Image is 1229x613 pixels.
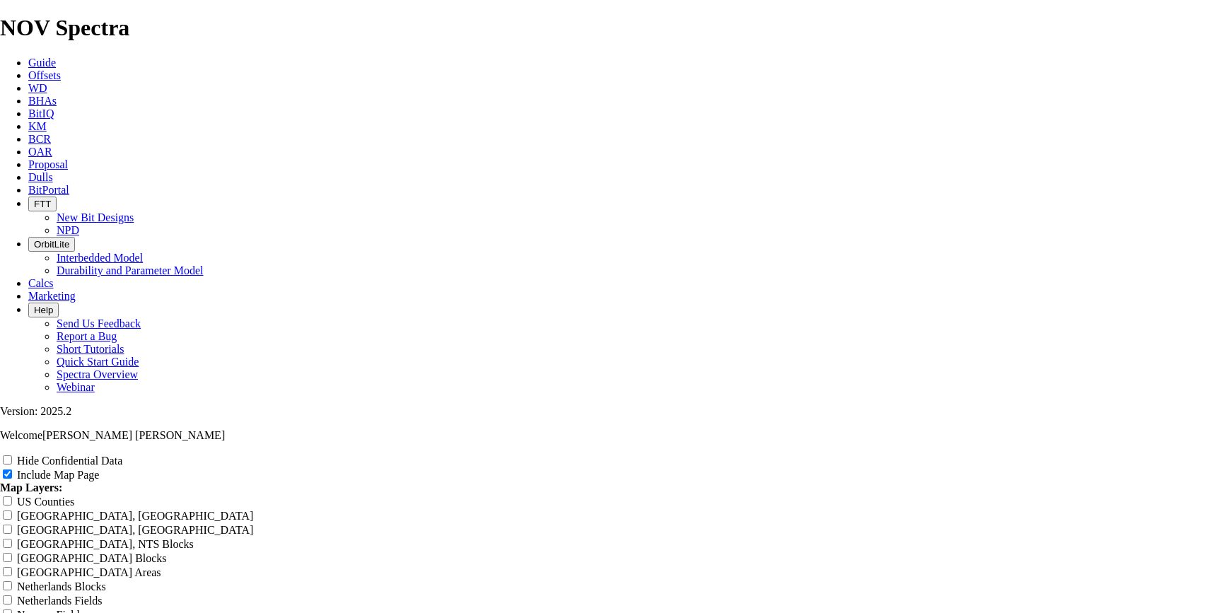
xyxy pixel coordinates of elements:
[57,252,143,264] a: Interbedded Model
[57,317,141,329] a: Send Us Feedback
[28,69,61,81] a: Offsets
[17,496,74,508] label: US Counties
[17,455,122,467] label: Hide Confidential Data
[28,95,57,107] a: BHAs
[28,133,51,145] a: BCR
[17,566,161,578] label: [GEOGRAPHIC_DATA] Areas
[17,524,253,536] label: [GEOGRAPHIC_DATA], [GEOGRAPHIC_DATA]
[57,356,139,368] a: Quick Start Guide
[28,171,53,183] a: Dulls
[57,224,79,236] a: NPD
[28,290,76,302] a: Marketing
[28,82,47,94] a: WD
[57,343,124,355] a: Short Tutorials
[17,510,253,522] label: [GEOGRAPHIC_DATA], [GEOGRAPHIC_DATA]
[28,184,69,196] a: BitPortal
[28,107,54,119] a: BitIQ
[42,429,225,441] span: [PERSON_NAME] [PERSON_NAME]
[28,303,59,317] button: Help
[28,277,54,289] a: Calcs
[34,305,53,315] span: Help
[57,368,138,380] a: Spectra Overview
[28,146,52,158] a: OAR
[57,381,95,393] a: Webinar
[28,57,56,69] a: Guide
[57,330,117,342] a: Report a Bug
[17,469,99,481] label: Include Map Page
[17,580,106,592] label: Netherlands Blocks
[28,120,47,132] a: KM
[28,158,68,170] a: Proposal
[57,264,204,276] a: Durability and Parameter Model
[28,197,57,211] button: FTT
[34,199,51,209] span: FTT
[17,595,102,607] label: Netherlands Fields
[34,239,69,250] span: OrbitLite
[28,237,75,252] button: OrbitLite
[57,211,134,223] a: New Bit Designs
[17,538,194,550] label: [GEOGRAPHIC_DATA], NTS Blocks
[17,552,167,564] label: [GEOGRAPHIC_DATA] Blocks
